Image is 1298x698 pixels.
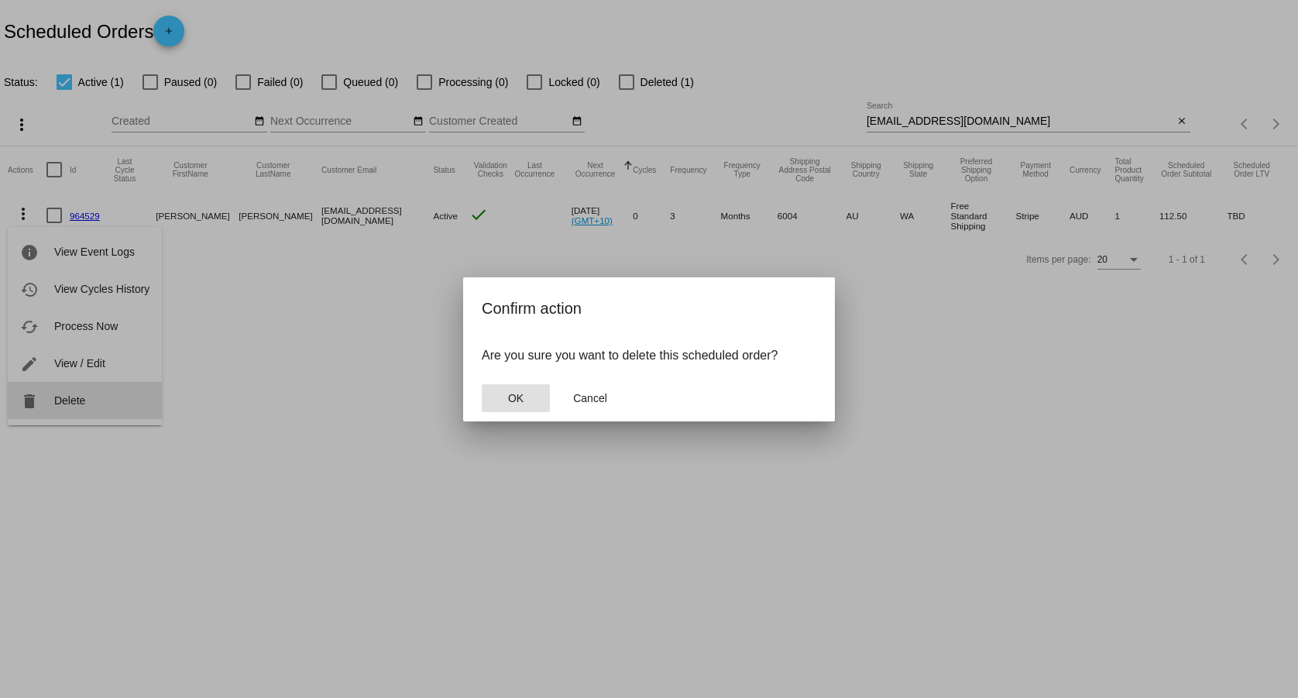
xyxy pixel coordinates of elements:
[508,392,524,404] span: OK
[482,349,816,363] p: Are you sure you want to delete this scheduled order?
[482,296,816,321] h2: Confirm action
[573,392,607,404] span: Cancel
[482,384,550,412] button: Close dialog
[556,384,624,412] button: Close dialog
